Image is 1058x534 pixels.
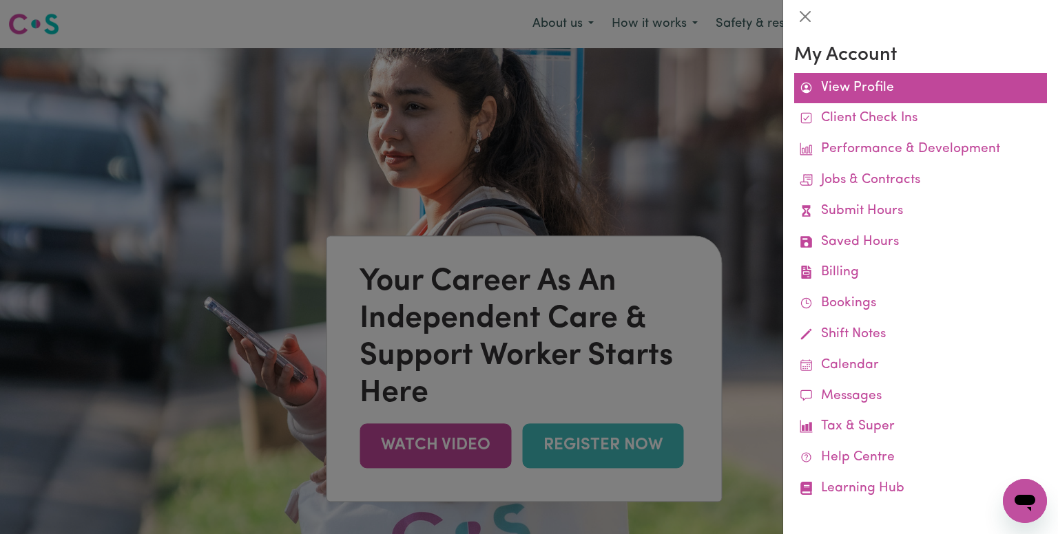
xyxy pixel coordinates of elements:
[794,227,1047,258] a: Saved Hours
[794,350,1047,381] a: Calendar
[794,288,1047,319] a: Bookings
[1003,479,1047,523] iframe: Button to launch messaging window
[794,103,1047,134] a: Client Check Ins
[794,134,1047,165] a: Performance & Development
[794,319,1047,350] a: Shift Notes
[794,442,1047,473] a: Help Centre
[794,473,1047,504] a: Learning Hub
[794,73,1047,104] a: View Profile
[794,381,1047,412] a: Messages
[794,44,1047,67] h3: My Account
[794,257,1047,288] a: Billing
[794,196,1047,227] a: Submit Hours
[794,165,1047,196] a: Jobs & Contracts
[794,412,1047,442] a: Tax & Super
[794,6,816,28] button: Close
